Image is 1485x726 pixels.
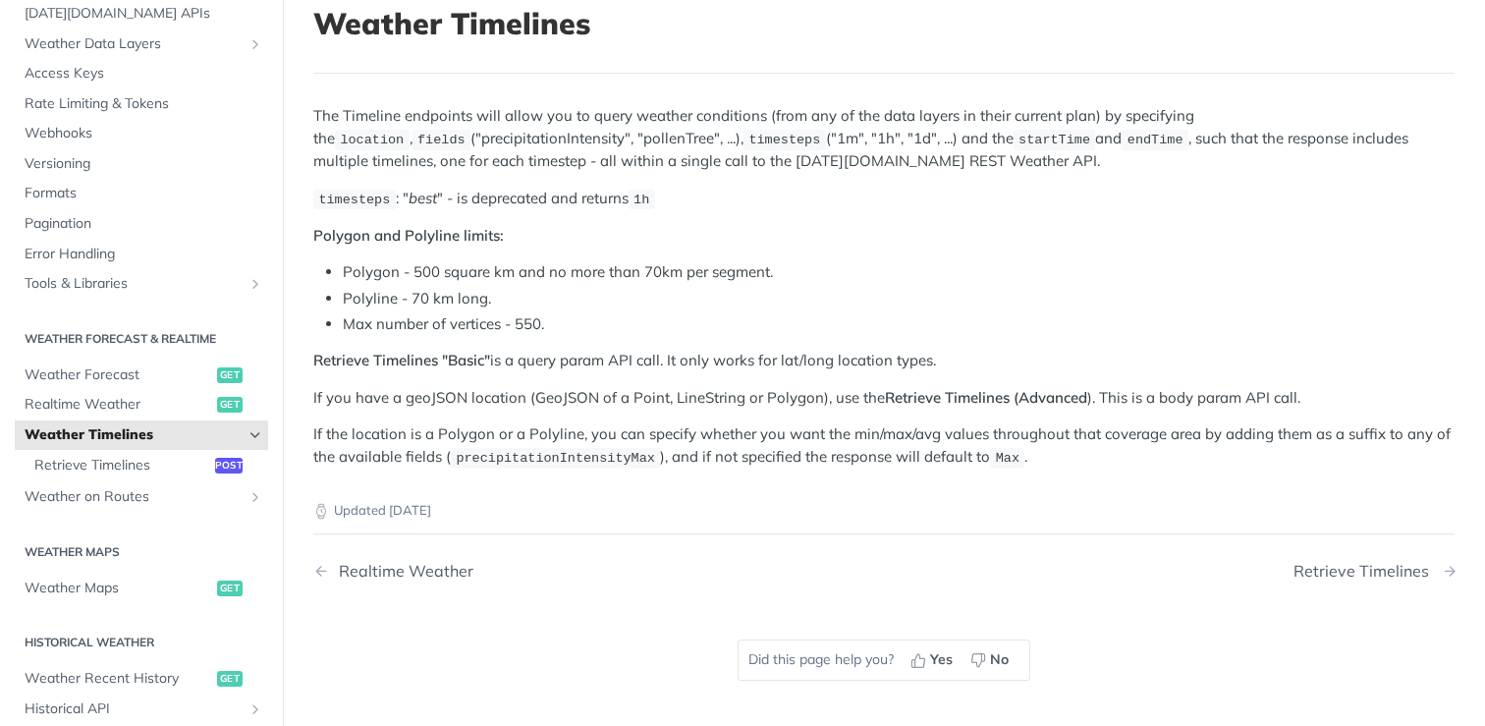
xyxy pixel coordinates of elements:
[217,367,243,383] span: get
[15,634,268,651] h2: Historical Weather
[313,6,1455,41] h1: Weather Timelines
[15,240,268,269] a: Error Handling
[1127,133,1183,147] span: endTime
[15,209,268,239] a: Pagination
[748,133,820,147] span: timesteps
[417,133,466,147] span: fields
[15,119,268,148] a: Webhooks
[15,59,268,88] a: Access Keys
[25,184,263,203] span: Formats
[25,94,263,114] span: Rate Limiting & Tokens
[25,34,243,54] span: Weather Data Layers
[34,456,210,475] span: Retrieve Timelines
[963,645,1019,675] button: No
[313,387,1455,410] p: If you have a geoJSON location (GeoJSON of a Point, LineString or Polygon), use the ). This is a ...
[1293,562,1455,581] a: Next Page: Retrieve Timelines
[217,671,243,687] span: get
[217,581,243,596] span: get
[15,361,268,390] a: Weather Forecastget
[25,699,243,719] span: Historical API
[318,193,390,207] span: timesteps
[1293,562,1439,581] div: Retrieve Timelines
[25,669,212,689] span: Weather Recent History
[25,425,243,445] span: Weather Timelines
[15,29,268,59] a: Weather Data LayersShow subpages for Weather Data Layers
[15,664,268,694] a: Weather Recent Historyget
[633,193,649,207] span: 1h
[313,501,1455,521] p: Updated [DATE]
[25,487,243,507] span: Weather on Routes
[313,351,490,369] strong: Retrieve Timelines "Basic"
[25,214,263,234] span: Pagination
[247,701,263,717] button: Show subpages for Historical API
[738,640,1030,681] div: Did this page help you?
[343,313,1455,336] li: Max number of vertices - 550.
[217,397,243,413] span: get
[15,89,268,119] a: Rate Limiting & Tokens
[313,562,802,581] a: Previous Page: Realtime Weather
[930,649,953,670] span: Yes
[343,288,1455,310] li: Polyline - 70 km long.
[25,154,263,174] span: Versioning
[25,365,212,385] span: Weather Forecast
[904,645,963,675] button: Yes
[15,695,268,724] a: Historical APIShow subpages for Historical API
[409,189,437,207] em: best
[247,427,263,443] button: Hide subpages for Weather Timelines
[15,420,268,450] a: Weather TimelinesHide subpages for Weather Timelines
[15,543,268,561] h2: Weather Maps
[343,261,1455,284] li: Polygon - 500 square km and no more than 70km per segment.
[25,64,263,84] span: Access Keys
[313,188,1455,210] p: : " " - is deprecated and returns
[456,451,655,466] span: precipitationIntensityMax
[15,179,268,208] a: Formats
[15,390,268,419] a: Realtime Weatherget
[15,269,268,299] a: Tools & LibrariesShow subpages for Tools & Libraries
[990,649,1009,670] span: No
[247,36,263,52] button: Show subpages for Weather Data Layers
[15,149,268,179] a: Versioning
[313,542,1455,600] nav: Pagination Controls
[340,133,404,147] span: location
[247,276,263,292] button: Show subpages for Tools & Libraries
[25,245,263,264] span: Error Handling
[313,226,504,245] strong: Polygon and Polyline limits:
[215,458,243,474] span: post
[25,451,268,480] a: Retrieve Timelinespost
[15,482,268,512] a: Weather on RoutesShow subpages for Weather on Routes
[25,274,243,294] span: Tools & Libraries
[313,350,1455,372] p: is a query param API call. It only works for lat/long location types.
[1018,133,1090,147] span: startTime
[25,4,263,24] span: [DATE][DOMAIN_NAME] APIs
[329,562,473,581] div: Realtime Weather
[247,489,263,505] button: Show subpages for Weather on Routes
[996,451,1019,466] span: Max
[313,423,1455,469] p: If the location is a Polygon or a Polyline, you can specify whether you want the min/max/avg valu...
[885,388,1087,407] strong: Retrieve Timelines (Advanced
[15,330,268,348] h2: Weather Forecast & realtime
[15,574,268,603] a: Weather Mapsget
[313,105,1455,172] p: The Timeline endpoints will allow you to query weather conditions (from any of the data layers in...
[25,579,212,598] span: Weather Maps
[25,124,263,143] span: Webhooks
[25,395,212,415] span: Realtime Weather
